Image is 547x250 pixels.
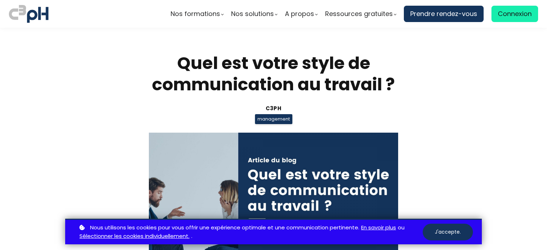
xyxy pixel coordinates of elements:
[423,224,473,240] button: J'accepte.
[498,9,532,19] span: Connexion
[361,223,396,232] a: En savoir plus
[171,9,220,19] span: Nos formations
[4,234,76,250] iframe: chat widget
[231,9,274,19] span: Nos solutions
[491,6,538,22] a: Connexion
[108,104,439,112] div: C3pH
[325,9,393,19] span: Ressources gratuites
[9,4,48,24] img: logo C3PH
[108,53,439,95] h1: Quel est votre style de communication au travail ?
[255,114,292,124] span: management
[410,9,477,19] span: Prendre rendez-vous
[404,6,484,22] a: Prendre rendez-vous
[78,223,423,241] p: ou .
[285,9,314,19] span: A propos
[79,232,189,241] a: Sélectionner les cookies individuellement.
[90,223,359,232] span: Nous utilisons les cookies pour vous offrir une expérience optimale et une communication pertinente.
